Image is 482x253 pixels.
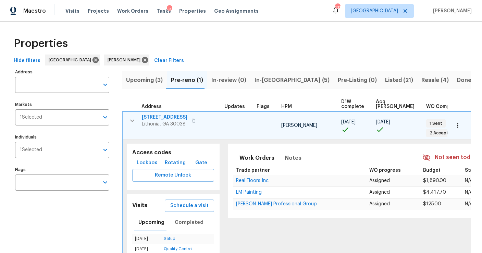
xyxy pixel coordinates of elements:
span: Work Orders [239,153,274,163]
h5: Visits [132,202,147,209]
span: Start [465,168,477,173]
span: [PERSON_NAME] [108,57,143,63]
span: [DATE] [341,120,356,124]
span: Upcoming [138,218,164,227]
span: In-review (0) [211,75,246,85]
span: WO Completion [426,104,464,109]
button: Remote Unlock [132,169,214,182]
a: LM Painting [236,190,262,194]
button: Gate [190,157,212,169]
span: Resale (4) [421,75,449,85]
label: Individuals [15,135,109,139]
span: Listed (21) [385,75,413,85]
span: Gate [193,159,209,167]
span: HPM [281,104,292,109]
button: Hide filters [11,55,43,67]
p: Assigned [369,201,418,208]
div: [PERSON_NAME] [104,55,149,65]
span: Tasks [157,9,171,13]
span: Properties [14,40,68,47]
span: Properties [179,8,206,14]
button: Schedule a visit [165,200,214,212]
span: Acq [PERSON_NAME] [376,99,415,109]
button: Open [100,80,110,89]
p: Assigned [369,189,418,196]
span: Lockbox [137,159,157,167]
label: Markets [15,103,109,107]
button: Clear Filters [151,55,187,67]
span: Visits [65,8,79,14]
span: 1 Sent [427,121,445,126]
button: Open [100,112,110,122]
span: Flags [257,104,270,109]
button: Lockbox [134,157,160,169]
span: Work Orders [117,8,148,14]
span: WO progress [369,168,401,173]
span: Updates [224,104,245,109]
span: N/A [465,190,473,195]
span: 1 Selected [20,115,42,120]
span: N/A [465,178,473,183]
div: [GEOGRAPHIC_DATA] [45,55,100,65]
a: Setup [164,237,175,241]
span: [DATE] [376,120,390,124]
span: Hide filters [14,57,40,65]
div: 5 [167,5,172,12]
span: Pre-reno (1) [171,75,203,85]
span: $4,417.70 [423,190,446,195]
a: [PERSON_NAME] Professional Group [236,202,317,206]
span: Schedule a visit [170,202,209,210]
span: Address [141,104,162,109]
td: [DATE] [132,234,161,244]
label: Address [15,70,109,74]
span: Geo Assignments [214,8,259,14]
span: [PERSON_NAME] [430,8,472,14]
span: 2 Accepted [427,130,457,136]
label: Flags [15,168,109,172]
div: 131 [335,4,340,11]
span: Completed [175,218,203,227]
span: [PERSON_NAME] Professional Group [236,202,317,206]
a: Quality Control [164,247,193,251]
span: Remote Unlock [138,171,209,180]
span: [PERSON_NAME] [281,123,317,128]
span: LM Painting [236,190,262,195]
span: $125.00 [423,202,441,206]
span: In-[GEOGRAPHIC_DATA] (5) [255,75,330,85]
button: Open [100,178,110,187]
button: Open [100,145,110,155]
span: D1W complete [341,99,364,109]
span: [STREET_ADDRESS] [142,114,187,121]
span: Upcoming (3) [126,75,163,85]
span: 1 Selected [20,147,42,153]
span: Rotating [165,159,186,167]
p: Assigned [369,177,418,184]
span: N/A [465,202,473,206]
span: Notes [285,153,301,163]
span: Maestro [23,8,46,14]
a: Real Floors Inc [236,179,269,183]
h5: Access codes [132,149,214,156]
span: Budget [423,168,441,173]
span: [GEOGRAPHIC_DATA] [49,57,94,63]
span: Clear Filters [154,57,184,65]
span: [GEOGRAPHIC_DATA] [351,8,398,14]
span: Projects [88,8,109,14]
button: Rotating [162,157,188,169]
span: $1,890.00 [423,178,446,183]
span: Pre-Listing (0) [338,75,377,85]
span: Lithonia, GA 30038 [142,121,187,128]
span: Trade partner [236,168,270,173]
span: Not seen today [435,154,477,161]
